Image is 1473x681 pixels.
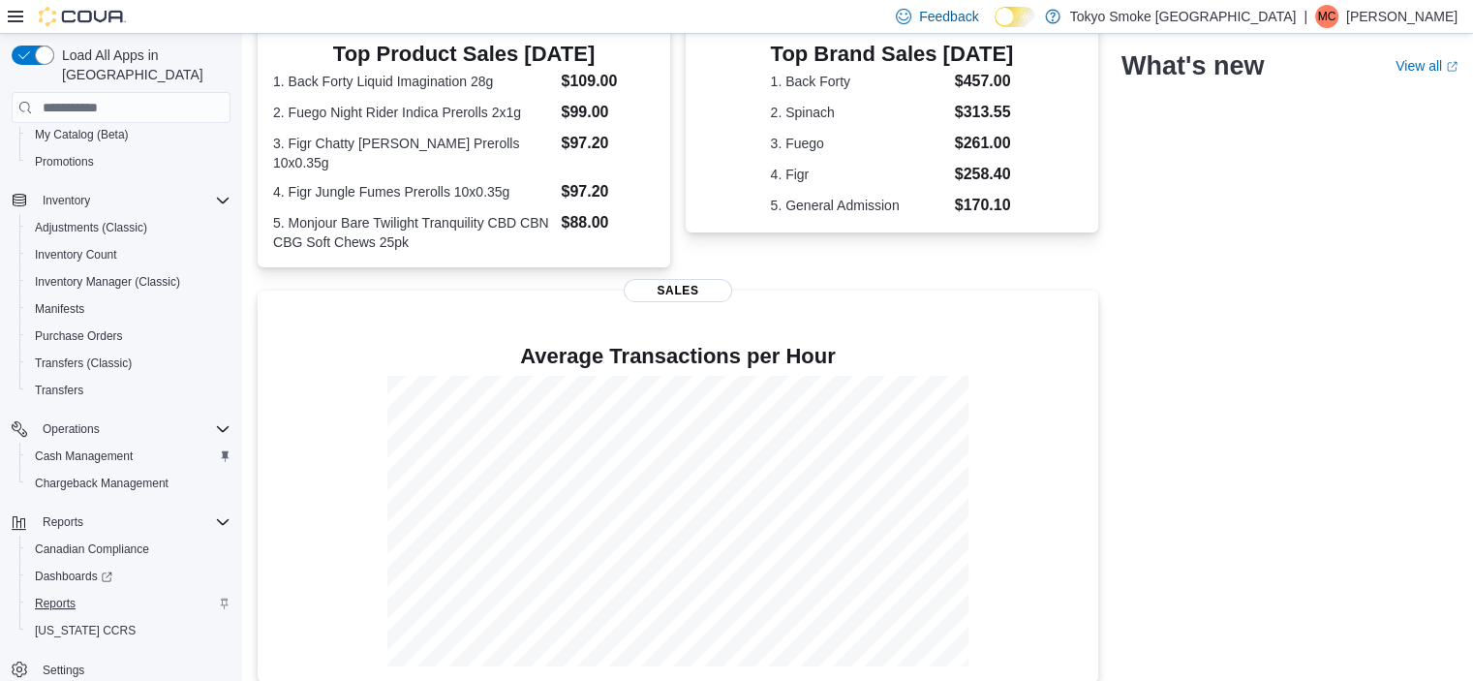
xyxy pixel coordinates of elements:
[19,214,238,241] button: Adjustments (Classic)
[19,241,238,268] button: Inventory Count
[955,101,1014,124] dd: $313.55
[19,563,238,590] a: Dashboards
[19,295,238,323] button: Manifests
[35,247,117,263] span: Inventory Count
[19,350,238,377] button: Transfers (Classic)
[27,538,157,561] a: Canadian Compliance
[19,617,238,644] button: [US_STATE] CCRS
[27,592,83,615] a: Reports
[19,590,238,617] button: Reports
[273,103,553,122] dt: 2. Fuego Night Rider Indica Prerolls 2x1g
[27,592,230,615] span: Reports
[19,148,238,175] button: Promotions
[27,216,155,239] a: Adjustments (Classic)
[273,213,553,252] dt: 5. Monjour Bare Twilight Tranquility CBD CBN CBG Soft Chews 25pk
[27,325,131,348] a: Purchase Orders
[27,472,176,495] a: Chargeback Management
[771,72,947,91] dt: 1. Back Forty
[27,379,91,402] a: Transfers
[35,449,133,464] span: Cash Management
[27,270,230,294] span: Inventory Manager (Classic)
[35,542,149,557] span: Canadian Compliance
[39,7,126,26] img: Cova
[273,72,553,91] dt: 1. Back Forty Liquid Imagination 28g
[273,182,553,201] dt: 4. Figr Jungle Fumes Prerolls 10x0.35g
[561,180,654,203] dd: $97.20
[771,134,947,153] dt: 3. Fuego
[27,123,137,146] a: My Catalog (Beta)
[273,134,553,172] dt: 3. Figr Chatty [PERSON_NAME] Prerolls 10x0.35g
[35,127,129,142] span: My Catalog (Beta)
[19,536,238,563] button: Canadian Compliance
[35,418,230,441] span: Operations
[27,325,230,348] span: Purchase Orders
[771,43,1014,66] h3: Top Brand Sales [DATE]
[1070,5,1297,28] p: Tokyo Smoke [GEOGRAPHIC_DATA]
[27,216,230,239] span: Adjustments (Classic)
[771,103,947,122] dt: 2. Spinach
[1346,5,1458,28] p: [PERSON_NAME]
[27,619,230,642] span: Washington CCRS
[27,270,188,294] a: Inventory Manager (Classic)
[4,187,238,214] button: Inventory
[955,163,1014,186] dd: $258.40
[35,301,84,317] span: Manifests
[35,274,180,290] span: Inventory Manager (Classic)
[35,569,112,584] span: Dashboards
[43,514,83,530] span: Reports
[1121,50,1264,81] h2: What's new
[27,445,230,468] span: Cash Management
[561,132,654,155] dd: $97.20
[919,7,978,26] span: Feedback
[27,352,230,375] span: Transfers (Classic)
[35,328,123,344] span: Purchase Orders
[273,43,655,66] h3: Top Product Sales [DATE]
[35,189,98,212] button: Inventory
[35,189,230,212] span: Inventory
[27,297,230,321] span: Manifests
[35,220,147,235] span: Adjustments (Classic)
[19,443,238,470] button: Cash Management
[1318,5,1336,28] span: MC
[35,596,76,611] span: Reports
[27,565,120,588] a: Dashboards
[4,416,238,443] button: Operations
[27,243,125,266] a: Inventory Count
[624,279,732,302] span: Sales
[35,476,169,491] span: Chargeback Management
[27,565,230,588] span: Dashboards
[35,511,230,534] span: Reports
[561,211,654,234] dd: $88.00
[35,418,107,441] button: Operations
[771,165,947,184] dt: 4. Figr
[19,323,238,350] button: Purchase Orders
[27,352,139,375] a: Transfers (Classic)
[27,445,140,468] a: Cash Management
[995,7,1035,27] input: Dark Mode
[955,194,1014,217] dd: $170.10
[35,511,91,534] button: Reports
[19,377,238,404] button: Transfers
[27,379,230,402] span: Transfers
[35,623,136,638] span: [US_STATE] CCRS
[35,356,132,371] span: Transfers (Classic)
[1446,61,1458,73] svg: External link
[19,470,238,497] button: Chargeback Management
[771,196,947,215] dt: 5. General Admission
[1396,58,1458,74] a: View allExternal link
[54,46,230,84] span: Load All Apps in [GEOGRAPHIC_DATA]
[561,101,654,124] dd: $99.00
[27,538,230,561] span: Canadian Compliance
[27,472,230,495] span: Chargeback Management
[27,150,230,173] span: Promotions
[27,150,102,173] a: Promotions
[27,619,143,642] a: [US_STATE] CCRS
[19,268,238,295] button: Inventory Manager (Classic)
[273,345,1083,368] h4: Average Transactions per Hour
[561,70,654,93] dd: $109.00
[955,132,1014,155] dd: $261.00
[43,193,90,208] span: Inventory
[27,297,92,321] a: Manifests
[19,121,238,148] button: My Catalog (Beta)
[995,27,996,28] span: Dark Mode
